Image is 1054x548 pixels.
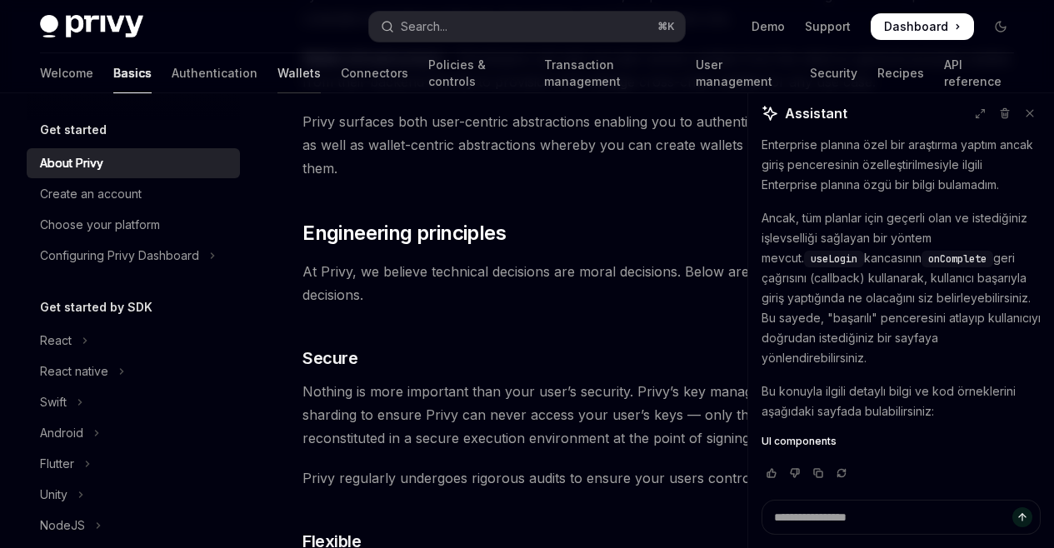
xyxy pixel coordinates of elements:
[302,346,357,370] span: Secure
[762,135,1041,195] p: Enterprise planına özel bir araştırma yaptım ancak giriş penceresinin özelleştirilmesiyle ilgili ...
[27,326,240,356] button: Toggle React section
[113,53,152,93] a: Basics
[805,18,851,35] a: Support
[832,465,852,481] button: Reload last chat
[928,252,987,266] span: onComplete
[401,17,447,37] div: Search...
[40,184,142,204] div: Create an account
[657,20,675,33] span: ⌘ K
[27,480,240,510] button: Toggle Unity section
[369,12,685,42] button: Open search
[40,153,103,173] div: About Privy
[40,361,108,381] div: React native
[27,148,240,178] a: About Privy
[302,466,1024,490] span: Privy regularly undergoes rigorous audits to ensure your users control and privacy over their wal...
[172,53,257,93] a: Authentication
[1012,507,1032,527] button: Send message
[40,454,74,474] div: Flutter
[27,418,240,448] button: Toggle Android section
[762,500,1041,535] textarea: Ask a question...
[27,241,240,271] button: Toggle Configuring Privy Dashboard section
[27,179,240,209] a: Create an account
[944,53,1014,93] a: API reference
[752,18,785,35] a: Demo
[302,220,506,247] span: Engineering principles
[785,103,847,123] span: Assistant
[810,53,857,93] a: Security
[302,380,1024,450] span: Nothing is more important than your user’s security. Privy’s key management system uses distribut...
[27,511,240,541] button: Toggle NodeJS section
[40,297,152,317] h5: Get started by SDK
[40,331,72,351] div: React
[785,465,805,481] button: Vote that response was not good
[762,208,1041,368] p: Ancak, tüm planlar için geçerli olan ve istediğiniz işlevselliği sağlayan bir yöntem mevcut. kanc...
[762,435,1041,448] a: UI components
[302,260,1024,306] span: At Privy, we believe technical decisions are moral decisions. Below are the principles that guide...
[27,449,240,479] button: Toggle Flutter section
[40,485,67,505] div: Unity
[762,465,782,481] button: Vote that response was good
[27,356,240,386] button: Toggle React native section
[40,423,83,443] div: Android
[40,516,85,536] div: NodeJS
[871,13,974,40] a: Dashboard
[40,215,160,235] div: Choose your platform
[884,18,948,35] span: Dashboard
[27,387,240,417] button: Toggle Swift section
[987,13,1014,40] button: Toggle dark mode
[40,246,199,266] div: Configuring Privy Dashboard
[762,435,837,448] span: UI components
[40,53,93,93] a: Welcome
[544,53,677,93] a: Transaction management
[811,252,857,266] span: useLogin
[877,53,924,93] a: Recipes
[762,381,1041,421] p: Bu konuyla ilgili detaylı bilgi ve kod örneklerini aşağıdaki sayfada bulabilirsiniz:
[40,15,143,38] img: dark logo
[302,110,1024,180] span: Privy surfaces both user-centric abstractions enabling you to authenticate users and generate wal...
[808,465,828,481] button: Copy chat response
[40,120,107,140] h5: Get started
[341,53,408,93] a: Connectors
[40,392,67,412] div: Swift
[428,53,524,93] a: Policies & controls
[696,53,790,93] a: User management
[277,53,321,93] a: Wallets
[27,210,240,240] a: Choose your platform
